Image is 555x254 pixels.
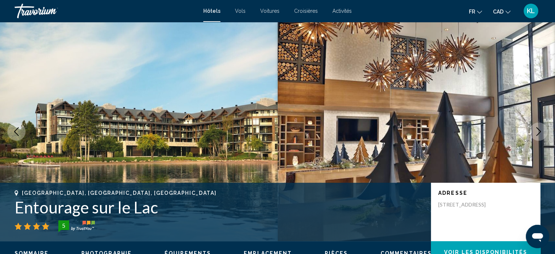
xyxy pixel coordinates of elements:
a: Voitures [260,8,280,14]
span: CAD [493,9,504,15]
p: Adresse [438,190,533,196]
span: KL [527,7,535,15]
img: trustyou-badge-hor.svg [58,220,95,232]
a: Vols [235,8,246,14]
button: Change currency [493,6,510,17]
a: Croisières [294,8,318,14]
h1: Entourage sur le Lac [15,198,424,217]
iframe: Bouton de lancement de la fenêtre de messagerie [526,225,549,248]
button: Change language [469,6,482,17]
a: Activités [332,8,352,14]
button: Next image [529,122,548,141]
span: fr [469,9,475,15]
a: Hôtels [203,8,220,14]
p: [STREET_ADDRESS] [438,201,497,208]
button: Previous image [7,122,26,141]
span: [GEOGRAPHIC_DATA], [GEOGRAPHIC_DATA], [GEOGRAPHIC_DATA] [22,190,216,196]
div: 5 [56,221,71,230]
button: User Menu [521,3,540,19]
a: Travorium [15,4,196,18]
